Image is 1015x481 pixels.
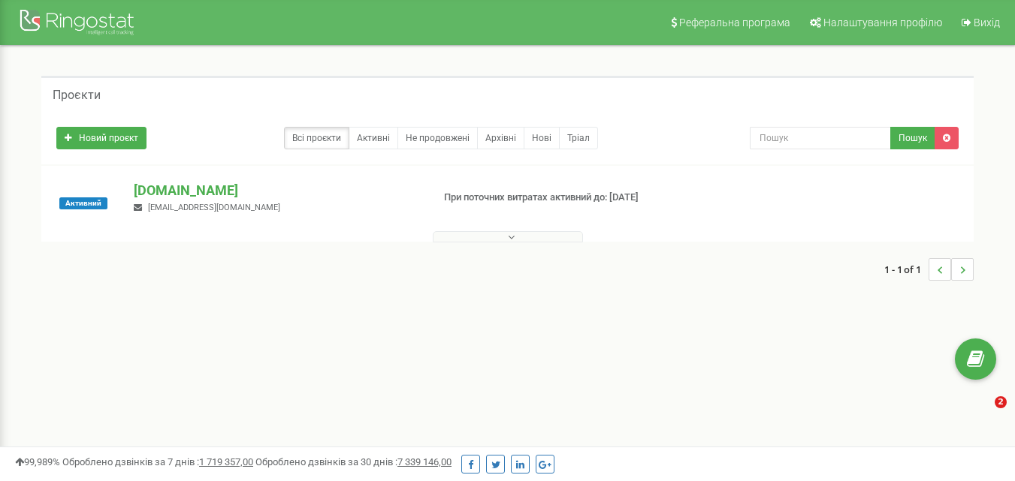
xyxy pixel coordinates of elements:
u: 7 339 146,00 [397,456,452,467]
a: Архівні [477,127,524,149]
input: Пошук [750,127,891,149]
span: Оброблено дзвінків за 7 днів : [62,456,253,467]
h5: Проєкти [53,89,101,102]
a: Нові [524,127,560,149]
span: Оброблено дзвінків за 30 днів : [255,456,452,467]
span: 99,989% [15,456,60,467]
span: 1 - 1 of 1 [884,258,929,281]
p: [DOMAIN_NAME] [134,181,419,200]
span: 2 [995,396,1007,408]
span: Реферальна програма [679,17,790,29]
span: [EMAIL_ADDRESS][DOMAIN_NAME] [148,203,280,212]
nav: ... [884,243,974,296]
a: Новий проєкт [56,127,147,149]
a: Тріал [559,127,598,149]
span: Активний [59,197,107,209]
span: Налаштування профілю [823,17,942,29]
a: Активні [349,127,398,149]
u: 1 719 357,00 [199,456,253,467]
a: Не продовжені [397,127,478,149]
button: Пошук [890,127,935,149]
span: Вихід [974,17,1000,29]
p: При поточних витратах активний до: [DATE] [444,191,653,205]
iframe: Intercom live chat [964,396,1000,432]
a: Всі проєкти [284,127,349,149]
